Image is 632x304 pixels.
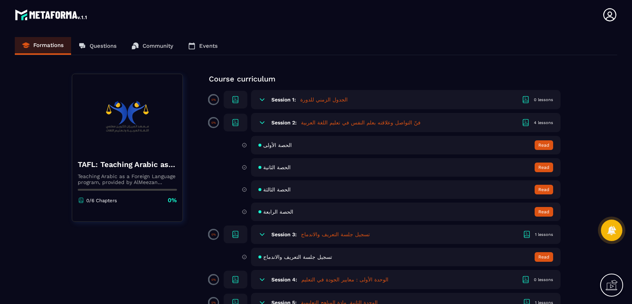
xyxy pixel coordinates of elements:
h6: Session 1: [271,97,296,103]
p: 0% [211,233,216,236]
h6: Session 2: [271,120,297,126]
span: الحصة الرابعة [263,209,293,215]
p: Course curriculum [209,74,561,84]
h4: TAFL: Teaching Arabic as a Foreign Language program - august [78,159,177,170]
p: Teaching Arabic as a Foreign Language program, provided by AlMeezan Academy in the [GEOGRAPHIC_DATA] [78,173,177,185]
span: الحصة الثانية [263,164,291,170]
button: Read [535,163,553,172]
div: 0 lessons [534,97,553,103]
button: Read [535,140,553,150]
span: تسجيل جلسة التعريف والاندماج [263,254,332,260]
h5: فنّ التواصل وعلاقته بعلم النفس في تعليم اللغة العربية [301,119,421,126]
p: 0% [211,98,216,101]
span: الحصة الأولى [263,142,292,148]
p: 0% [211,278,216,281]
h5: الجدول الزمني للدورة [300,96,348,103]
span: الحصة الثالثة [263,187,291,193]
img: logo [15,7,88,22]
p: 0/6 Chapters [86,198,117,203]
h5: تسجيل جلسة التعريف والاندماج [301,231,370,238]
h6: Session 4: [271,277,297,283]
h6: Session 3: [271,231,297,237]
img: banner [78,80,177,154]
h5: الوحدة الأولى : معايير الجودة في التعليم [301,276,388,283]
div: 0 lessons [534,277,553,283]
button: Read [535,207,553,217]
button: Read [535,252,553,262]
div: 4 lessons [534,120,553,126]
p: 0% [168,196,177,204]
div: 1 lessons [535,232,553,237]
button: Read [535,185,553,194]
p: 0% [211,121,216,124]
